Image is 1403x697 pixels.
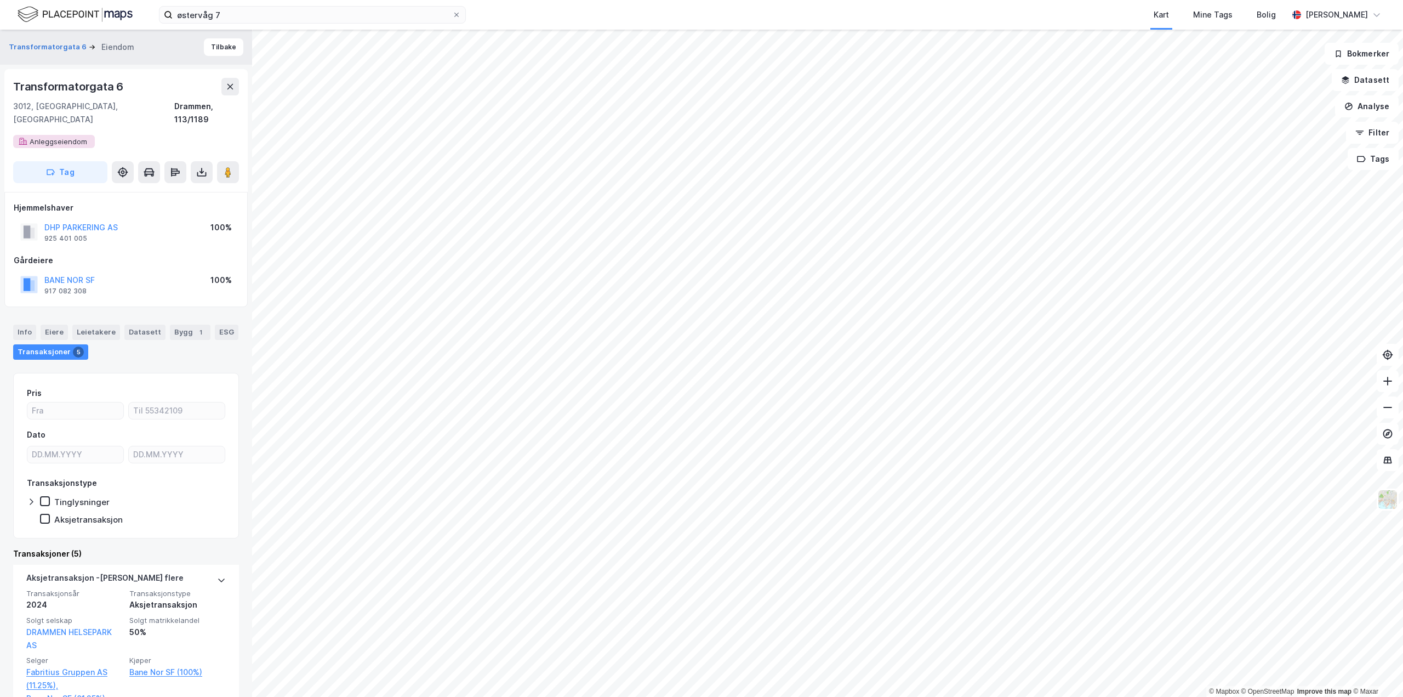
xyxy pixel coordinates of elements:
div: Aksjetransaksjon [54,514,123,525]
div: Datasett [124,325,166,340]
span: Solgt selskap [26,616,123,625]
div: 5 [73,347,84,358]
div: Gårdeiere [14,254,238,267]
div: Transformatorgata 6 [13,78,126,95]
input: Til 55342109 [129,403,225,419]
div: Aksjetransaksjon - [PERSON_NAME] flere [26,571,184,589]
button: Filter [1346,122,1399,144]
span: Kjøper [129,656,226,665]
div: Kart [1154,8,1169,21]
input: Søk på adresse, matrikkel, gårdeiere, leietakere eller personer [173,7,452,23]
div: Eiendom [101,41,134,54]
div: 917 082 308 [44,287,87,296]
div: Tinglysninger [54,497,110,507]
div: 3012, [GEOGRAPHIC_DATA], [GEOGRAPHIC_DATA] [13,100,174,126]
a: DRAMMEN HELSEPARK AS [26,627,112,650]
div: Eiere [41,325,68,340]
div: Transaksjonstype [27,477,97,490]
a: OpenStreetMap [1241,688,1294,695]
button: Analyse [1335,95,1399,117]
input: DD.MM.YYYY [129,446,225,463]
button: Bokmerker [1325,43,1399,65]
a: Improve this map [1297,688,1351,695]
div: Aksjetransaksjon [129,598,226,611]
input: Fra [27,403,123,419]
div: 1 [195,327,206,338]
div: Mine Tags [1193,8,1233,21]
div: Info [13,325,36,340]
div: Bolig [1257,8,1276,21]
a: Bane Nor SF (100%) [129,666,226,679]
div: Transaksjoner [13,344,88,360]
button: Tags [1348,148,1399,170]
input: DD.MM.YYYY [27,446,123,463]
div: 100% [210,221,232,234]
button: Tag [13,161,107,183]
a: Mapbox [1209,688,1239,695]
div: 2024 [26,598,123,611]
div: Leietakere [72,325,120,340]
img: Z [1377,489,1398,510]
span: Solgt matrikkelandel [129,616,226,625]
div: Drammen, 113/1189 [174,100,239,126]
div: Pris [27,387,42,400]
button: Datasett [1332,69,1399,91]
img: logo.f888ab2527a4732fd821a326f86c7f29.svg [18,5,133,24]
button: Tilbake [204,38,243,56]
div: ESG [215,325,238,340]
button: Transformatorgata 6 [9,42,89,53]
span: Transaksjonsår [26,589,123,598]
div: 50% [129,626,226,639]
div: 100% [210,274,232,287]
div: 925 401 005 [44,234,87,243]
div: Hjemmelshaver [14,201,238,214]
div: [PERSON_NAME] [1305,8,1368,21]
span: Transaksjonstype [129,589,226,598]
div: Dato [27,428,45,441]
iframe: Chat Widget [1348,644,1403,697]
div: Transaksjoner (5) [13,547,239,560]
a: Fabritius Gruppen AS (11.25%), [26,666,123,692]
span: Selger [26,656,123,665]
div: Bygg [170,325,210,340]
